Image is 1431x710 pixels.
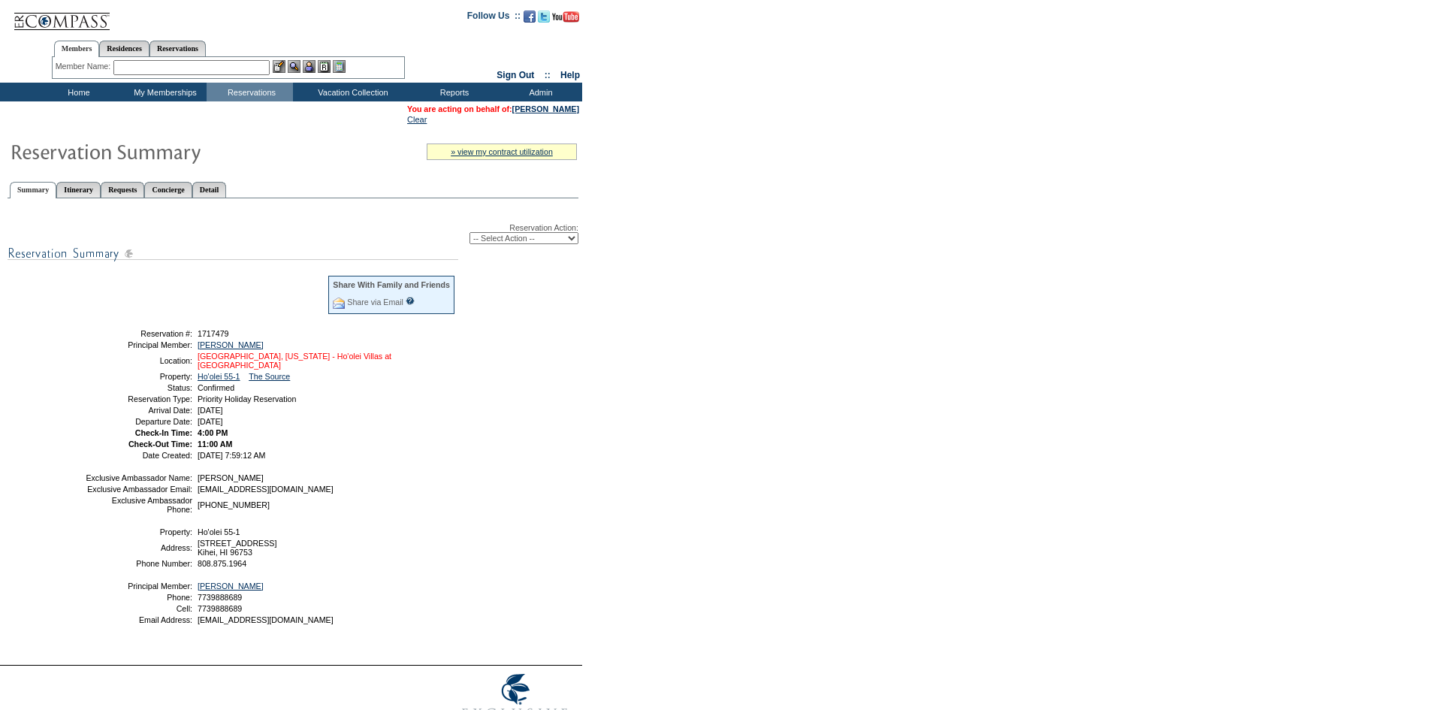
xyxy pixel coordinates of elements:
[207,83,293,101] td: Reservations
[407,115,427,124] a: Clear
[198,559,246,568] span: 808.875.1964
[10,182,56,198] a: Summary
[198,372,240,381] a: Ho'olei 55-1
[198,615,334,624] span: [EMAIL_ADDRESS][DOMAIN_NAME]
[552,15,579,24] a: Subscribe to our YouTube Channel
[8,223,578,244] div: Reservation Action:
[249,372,290,381] a: The Source
[198,394,296,403] span: Priority Holiday Reservation
[198,485,334,494] span: [EMAIL_ADDRESS][DOMAIN_NAME]
[451,147,553,156] a: » view my contract utilization
[407,104,579,113] span: You are acting on behalf of:
[10,136,310,166] img: Reservaton Summary
[512,104,579,113] a: [PERSON_NAME]
[545,70,551,80] span: ::
[85,539,192,557] td: Address:
[198,383,234,392] span: Confirmed
[85,383,192,392] td: Status:
[144,182,192,198] a: Concierge
[128,440,192,449] strong: Check-Out Time:
[333,60,346,73] img: b_calculator.gif
[135,428,192,437] strong: Check-In Time:
[54,41,100,57] a: Members
[538,15,550,24] a: Follow us on Twitter
[198,340,264,349] a: [PERSON_NAME]
[85,406,192,415] td: Arrival Date:
[85,329,192,338] td: Reservation #:
[538,11,550,23] img: Follow us on Twitter
[333,280,450,289] div: Share With Family and Friends
[198,352,391,370] a: [GEOGRAPHIC_DATA], [US_STATE] - Ho'olei Villas at [GEOGRAPHIC_DATA]
[198,582,264,591] a: [PERSON_NAME]
[85,352,192,370] td: Location:
[85,473,192,482] td: Exclusive Ambassador Name:
[198,417,223,426] span: [DATE]
[85,451,192,460] td: Date Created:
[56,60,113,73] div: Member Name:
[347,298,403,307] a: Share via Email
[560,70,580,80] a: Help
[99,41,149,56] a: Residences
[198,329,229,338] span: 1717479
[8,244,458,263] img: subTtlResSummary.gif
[198,593,242,602] span: 7739888689
[85,496,192,514] td: Exclusive Ambassador Phone:
[85,615,192,624] td: Email Address:
[198,527,240,536] span: Ho'olei 55-1
[85,394,192,403] td: Reservation Type:
[85,593,192,602] td: Phone:
[467,9,521,27] td: Follow Us ::
[149,41,206,56] a: Reservations
[120,83,207,101] td: My Memberships
[288,60,300,73] img: View
[409,83,496,101] td: Reports
[198,440,232,449] span: 11:00 AM
[101,182,144,198] a: Requests
[318,60,331,73] img: Reservations
[497,70,534,80] a: Sign Out
[496,83,582,101] td: Admin
[85,372,192,381] td: Property:
[198,428,228,437] span: 4:00 PM
[524,15,536,24] a: Become our fan on Facebook
[198,604,242,613] span: 7739888689
[192,182,227,198] a: Detail
[85,527,192,536] td: Property:
[56,182,101,198] a: Itinerary
[198,406,223,415] span: [DATE]
[303,60,315,73] img: Impersonate
[273,60,285,73] img: b_edit.gif
[198,451,265,460] span: [DATE] 7:59:12 AM
[34,83,120,101] td: Home
[85,485,192,494] td: Exclusive Ambassador Email:
[406,297,415,305] input: What is this?
[85,604,192,613] td: Cell:
[524,11,536,23] img: Become our fan on Facebook
[293,83,409,101] td: Vacation Collection
[85,417,192,426] td: Departure Date:
[198,473,264,482] span: [PERSON_NAME]
[552,11,579,23] img: Subscribe to our YouTube Channel
[85,340,192,349] td: Principal Member:
[198,500,270,509] span: [PHONE_NUMBER]
[198,539,276,557] span: [STREET_ADDRESS] Kihei, HI 96753
[85,559,192,568] td: Phone Number:
[85,582,192,591] td: Principal Member:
